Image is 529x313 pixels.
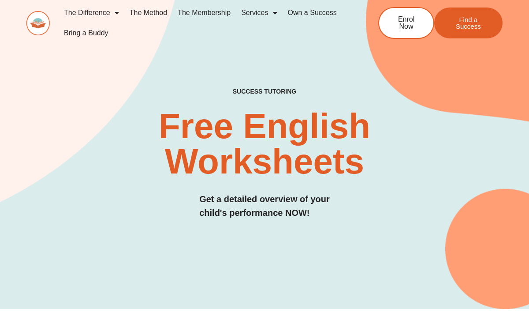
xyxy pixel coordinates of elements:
a: Bring a Buddy [59,23,114,43]
h2: Free English Worksheets​ [108,109,422,179]
a: Own a Success [283,3,342,23]
a: Enrol Now [378,7,434,39]
a: Services [236,3,282,23]
h3: Get a detailed overview of your child's performance NOW! [199,192,330,220]
span: Enrol Now [392,16,420,30]
nav: Menu [59,3,351,43]
a: Find a Success [434,8,503,38]
a: The Difference [59,3,124,23]
h4: SUCCESS TUTORING​ [194,88,335,95]
a: The Membership [172,3,236,23]
span: Find a Success [447,16,489,30]
a: The Method [124,3,172,23]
